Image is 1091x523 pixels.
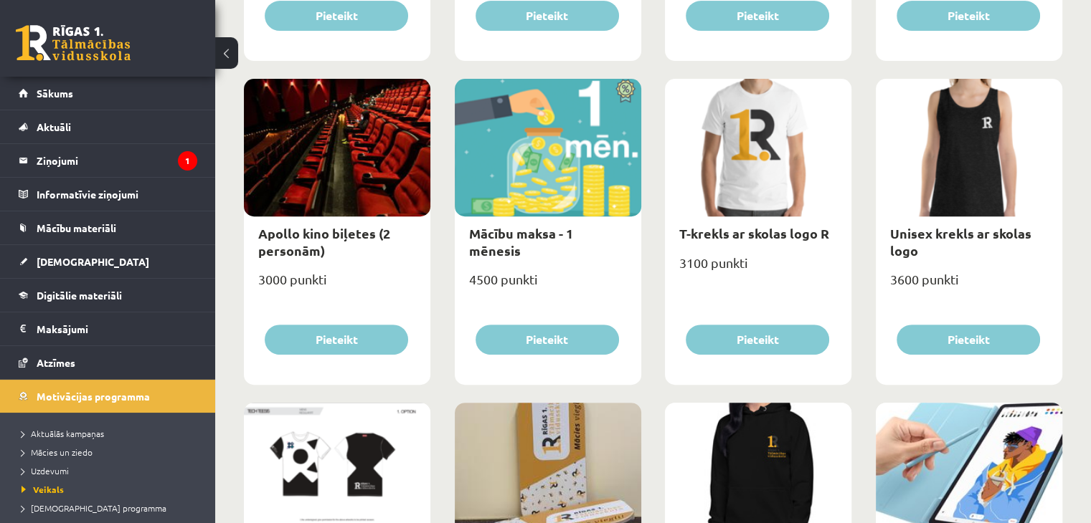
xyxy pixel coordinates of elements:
div: 3000 punkti [244,267,430,303]
a: Mācies un ziedo [22,446,201,459]
a: [DEMOGRAPHIC_DATA] programma [22,502,201,514]
a: Informatīvie ziņojumi [19,178,197,211]
button: Pieteikt [686,325,829,355]
button: Pieteikt [476,325,619,355]
a: Aktuāli [19,110,197,143]
a: Uzdevumi [22,464,201,477]
div: 3600 punkti [876,267,1062,303]
span: Motivācijas programma [37,390,150,403]
a: Veikals [22,483,201,496]
a: Sākums [19,77,197,110]
span: Digitālie materiāli [37,289,122,302]
button: Pieteikt [265,325,408,355]
button: Pieteikt [476,1,619,31]
span: [DEMOGRAPHIC_DATA] [37,255,149,268]
a: Mācību materiāli [19,211,197,244]
legend: Maksājumi [37,312,197,345]
span: Mācies un ziedo [22,446,93,458]
a: Digitālie materiāli [19,279,197,312]
span: Aktuāli [37,120,71,133]
a: Mācību maksa - 1 mēnesis [469,225,573,258]
span: Aktuālās kampaņas [22,428,104,439]
a: Unisex krekls ar skolas logo [890,225,1031,258]
div: 4500 punkti [455,267,641,303]
span: Mācību materiāli [37,221,116,234]
a: Aktuālās kampaņas [22,427,201,440]
div: 3100 punkti [665,251,851,287]
span: Uzdevumi [22,465,69,476]
a: T-krekls ar skolas logo R [679,225,829,241]
a: Maksājumi [19,312,197,345]
button: Pieteikt [897,325,1040,355]
a: Rīgas 1. Tālmācības vidusskola [16,25,131,61]
img: Atlaide [609,79,641,103]
a: Motivācijas programma [19,380,197,413]
legend: Informatīvie ziņojumi [37,178,197,211]
a: [DEMOGRAPHIC_DATA] [19,245,197,278]
span: [DEMOGRAPHIC_DATA] programma [22,502,166,514]
button: Pieteikt [686,1,829,31]
button: Pieteikt [265,1,408,31]
a: Atzīmes [19,346,197,379]
button: Pieteikt [897,1,1040,31]
span: Veikals [22,484,64,495]
a: Ziņojumi1 [19,144,197,177]
span: Sākums [37,87,73,100]
a: Apollo kino biļetes (2 personām) [258,225,390,258]
i: 1 [178,151,197,171]
span: Atzīmes [37,356,75,369]
legend: Ziņojumi [37,144,197,177]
